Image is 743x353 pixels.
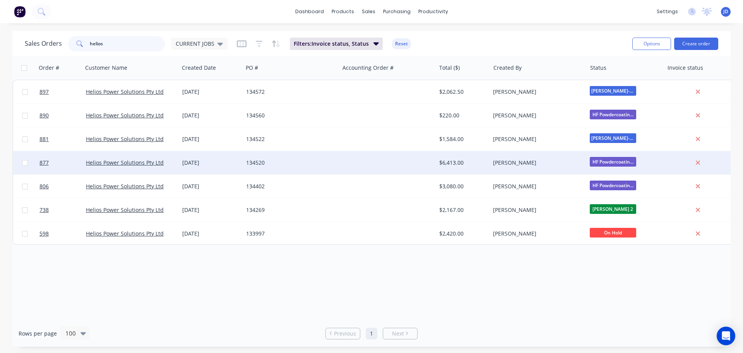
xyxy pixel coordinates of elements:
[246,206,332,214] div: 134269
[19,330,57,338] span: Rows per page
[85,64,127,72] div: Customer Name
[246,64,258,72] div: PO #
[86,88,164,95] a: Helios Power Solutions Pty Ltd
[342,64,394,72] div: Accounting Order #
[439,206,484,214] div: $2,167.00
[39,88,49,96] span: 897
[86,230,164,237] a: Helios Power Solutions Pty Ltd
[334,330,356,338] span: Previous
[182,64,216,72] div: Created Date
[383,330,417,338] a: Next page
[653,6,682,17] div: settings
[39,198,86,222] a: 738
[86,135,164,143] a: Helios Power Solutions Pty Ltd
[86,206,164,214] a: Helios Power Solutions Pty Ltd
[590,86,636,96] span: [PERSON_NAME]-Power C5
[182,112,240,119] div: [DATE]
[182,135,240,143] div: [DATE]
[39,206,49,214] span: 738
[290,38,383,50] button: Filters:Invoice status, Status
[632,38,671,50] button: Options
[39,175,86,198] a: 806
[246,112,332,119] div: 134560
[723,8,728,15] span: JD
[39,222,86,245] a: 598
[39,104,86,127] a: 890
[493,230,579,238] div: [PERSON_NAME]
[90,36,165,52] input: Search...
[493,206,579,214] div: [PERSON_NAME]
[86,112,164,119] a: Helios Power Solutions Pty Ltd
[291,6,328,17] a: dashboard
[590,228,636,238] span: On Hold
[366,328,377,339] a: Page 1 is your current page
[590,64,606,72] div: Status
[246,159,332,167] div: 134520
[246,88,332,96] div: 134572
[39,159,49,167] span: 877
[182,230,240,238] div: [DATE]
[322,328,421,339] ul: Pagination
[86,183,164,190] a: Helios Power Solutions Pty Ltd
[39,64,59,72] div: Order #
[182,206,240,214] div: [DATE]
[717,327,735,345] div: Open Intercom Messenger
[86,159,164,166] a: Helios Power Solutions Pty Ltd
[590,181,636,190] span: HF Powdercoatin...
[392,330,404,338] span: Next
[493,64,522,72] div: Created By
[246,230,332,238] div: 133997
[326,330,360,338] a: Previous page
[392,38,411,49] button: Reset
[39,230,49,238] span: 598
[39,112,49,119] span: 890
[176,40,214,48] span: CURRENT JOBS
[379,6,414,17] div: purchasing
[182,159,240,167] div: [DATE]
[414,6,452,17] div: productivity
[39,135,49,143] span: 881
[439,159,484,167] div: $6,413.00
[358,6,379,17] div: sales
[439,230,484,238] div: $2,420.00
[39,80,86,103] a: 897
[39,183,49,190] span: 806
[590,204,636,214] span: [PERSON_NAME] 2
[182,88,240,96] div: [DATE]
[39,151,86,174] a: 877
[246,183,332,190] div: 134402
[493,159,579,167] div: [PERSON_NAME]
[493,183,579,190] div: [PERSON_NAME]
[668,64,703,72] div: Invoice status
[439,64,460,72] div: Total ($)
[39,127,86,151] a: 881
[439,112,484,119] div: $220.00
[439,88,484,96] div: $2,062.50
[493,112,579,119] div: [PERSON_NAME]
[493,88,579,96] div: [PERSON_NAME]
[590,133,636,143] span: [PERSON_NAME]-Power C5
[439,183,484,190] div: $3,080.00
[25,40,62,47] h1: Sales Orders
[590,157,636,167] span: HF Powdercoatin...
[493,135,579,143] div: [PERSON_NAME]
[590,110,636,119] span: HF Powdercoatin...
[439,135,484,143] div: $1,584.00
[328,6,358,17] div: products
[14,6,26,17] img: Factory
[674,38,718,50] button: Create order
[246,135,332,143] div: 134522
[294,40,369,48] span: Filters: Invoice status, Status
[182,183,240,190] div: [DATE]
